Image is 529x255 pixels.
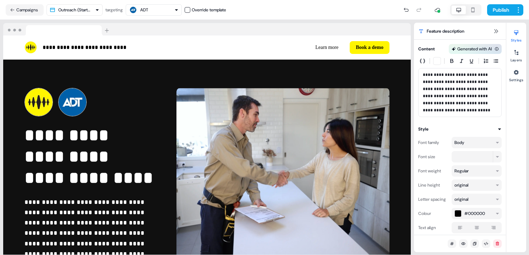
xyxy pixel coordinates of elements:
div: Generated with AI [457,45,492,52]
div: Font family [418,137,449,148]
button: Styles [506,27,526,43]
div: original [454,196,468,203]
div: Style [418,126,429,133]
button: Body [452,137,502,148]
button: Style [418,126,502,133]
div: Letter spacing [418,194,449,205]
div: Line height [418,179,449,191]
div: original [454,182,468,189]
div: Font weight [418,165,449,177]
button: Book a demo [350,41,389,54]
div: Content [418,45,435,52]
button: Learn more [310,41,344,54]
div: Learn moreBook a demo [210,41,389,54]
div: Colour [418,208,449,219]
button: Campaigns [6,4,44,16]
button: #000000 [452,208,502,219]
button: ADT [126,4,182,16]
div: Override template [192,6,226,13]
img: Browser topbar [3,23,112,36]
div: Text align [418,222,449,233]
button: Layers [506,47,526,62]
div: Font size [418,151,449,162]
div: Regular [454,167,469,174]
div: ADT [140,6,148,13]
span: #000000 [464,210,485,217]
div: targeting [105,6,123,13]
button: Settings [506,67,526,82]
div: Outreach (Starter) [58,6,92,13]
button: Publish [487,4,513,16]
span: Feature description [427,28,464,35]
div: Body [454,139,494,146]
